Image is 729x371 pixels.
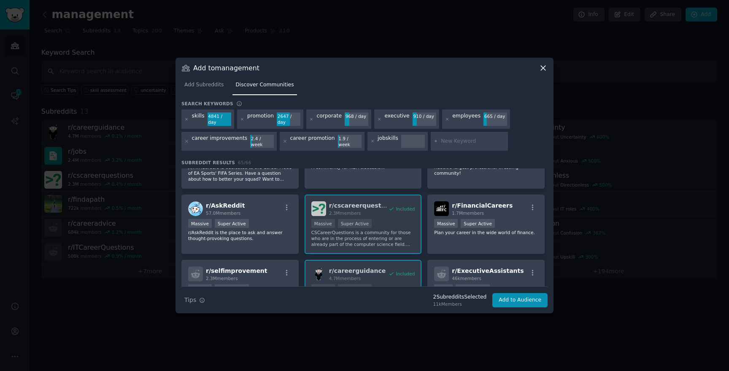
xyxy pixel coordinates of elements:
div: 11k Members [433,301,487,307]
a: Discover Communities [232,78,297,96]
div: 665 / day [483,112,507,120]
div: executive [384,112,409,126]
span: r/ FinancialCareers [452,202,513,209]
button: Add to Audience [492,293,548,307]
div: career promotion [290,135,335,148]
div: skills [192,112,205,126]
h3: Search keywords [181,101,233,107]
div: Large [434,284,453,293]
div: 2647 / day [277,112,300,126]
span: Add Subreddits [184,81,224,89]
div: Massive [434,219,458,228]
button: Tips [181,293,208,307]
div: 2 Subreddit s Selected [433,294,487,301]
div: Massive [188,284,212,293]
span: Subreddit Results [181,160,235,165]
span: 57.0M members [206,211,240,216]
div: promotion [247,112,274,126]
p: Reddit's largest professional wrestling community! [434,164,538,176]
div: 968 / day [345,112,368,120]
div: 2.4 / week [250,135,274,148]
p: /r/FIFACareers is dedicated to the Career Mode of EA Sports' FIFA Series. Have a question about h... [188,164,292,182]
div: corporate [317,112,342,126]
div: 1.9 / week [338,135,362,148]
div: Massive [188,219,212,228]
span: 2.3M members [206,276,238,281]
img: FinancialCareers [434,201,449,216]
p: Plan your career in the wide world of finance. [434,230,538,235]
span: 65 / 66 [238,160,251,165]
div: 4841 / day [208,112,231,126]
span: 46k members [452,276,481,281]
div: Super Active [461,219,495,228]
span: Discover Communities [235,81,294,89]
div: career improvements [192,135,248,148]
div: Super Active [215,284,249,293]
span: r/ ExecutiveAssistants [452,267,524,274]
span: Tips [184,296,196,304]
span: r/ selfimprovement [206,267,267,274]
h3: Add to management [193,64,259,72]
div: Super Active [215,219,249,228]
div: High Activity [456,284,490,293]
span: r/ AskReddit [206,202,245,209]
input: New Keyword [441,138,505,145]
div: employees [452,112,481,126]
div: jobskills [378,135,398,148]
a: Add Subreddits [181,78,227,96]
span: 1.7M members [452,211,484,216]
div: 910 / day [413,112,436,120]
p: r/AskReddit is the place to ask and answer thought-provoking questions. [188,230,292,241]
img: AskReddit [188,201,203,216]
